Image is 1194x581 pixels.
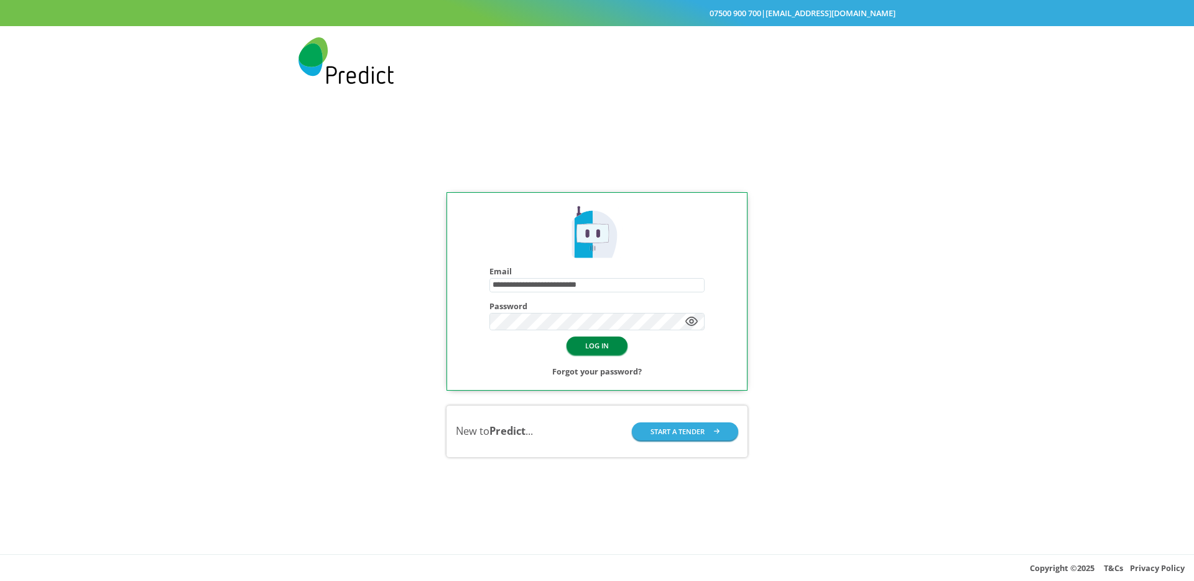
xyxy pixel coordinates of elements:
div: New to ... [456,424,533,439]
h4: Email [489,267,705,276]
h4: Password [489,302,705,311]
a: Privacy Policy [1130,562,1185,574]
a: T&Cs [1104,562,1123,574]
button: LOG IN [567,337,627,355]
a: [EMAIL_ADDRESS][DOMAIN_NAME] [766,7,895,19]
b: Predict [489,424,525,438]
button: START A TENDER [632,422,739,440]
img: Predict Mobile [568,204,626,262]
div: | [298,6,895,21]
a: 07500 900 700 [710,7,761,19]
a: Forgot your password? [552,364,642,379]
img: Predict Mobile [298,37,394,84]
